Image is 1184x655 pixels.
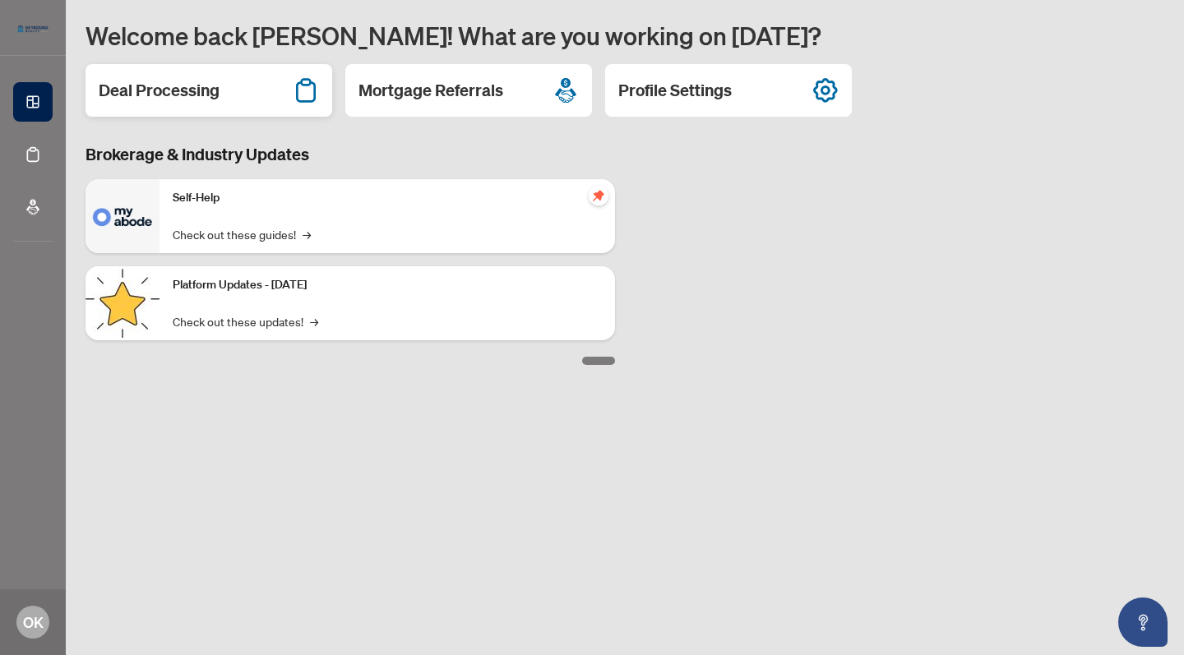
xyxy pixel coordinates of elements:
[358,79,503,102] h2: Mortgage Referrals
[303,225,311,243] span: →
[99,79,220,102] h2: Deal Processing
[589,186,608,205] span: pushpin
[618,79,732,102] h2: Profile Settings
[173,276,602,294] p: Platform Updates - [DATE]
[310,312,318,330] span: →
[23,611,44,634] span: OK
[86,179,160,253] img: Self-Help
[173,312,318,330] a: Check out these updates!→
[86,143,615,166] h3: Brokerage & Industry Updates
[86,266,160,340] img: Platform Updates - September 16, 2025
[173,225,311,243] a: Check out these guides!→
[1118,597,1168,647] button: Open asap
[173,189,602,207] p: Self-Help
[86,20,1164,51] h1: Welcome back [PERSON_NAME]! What are you working on [DATE]?
[13,21,53,37] img: logo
